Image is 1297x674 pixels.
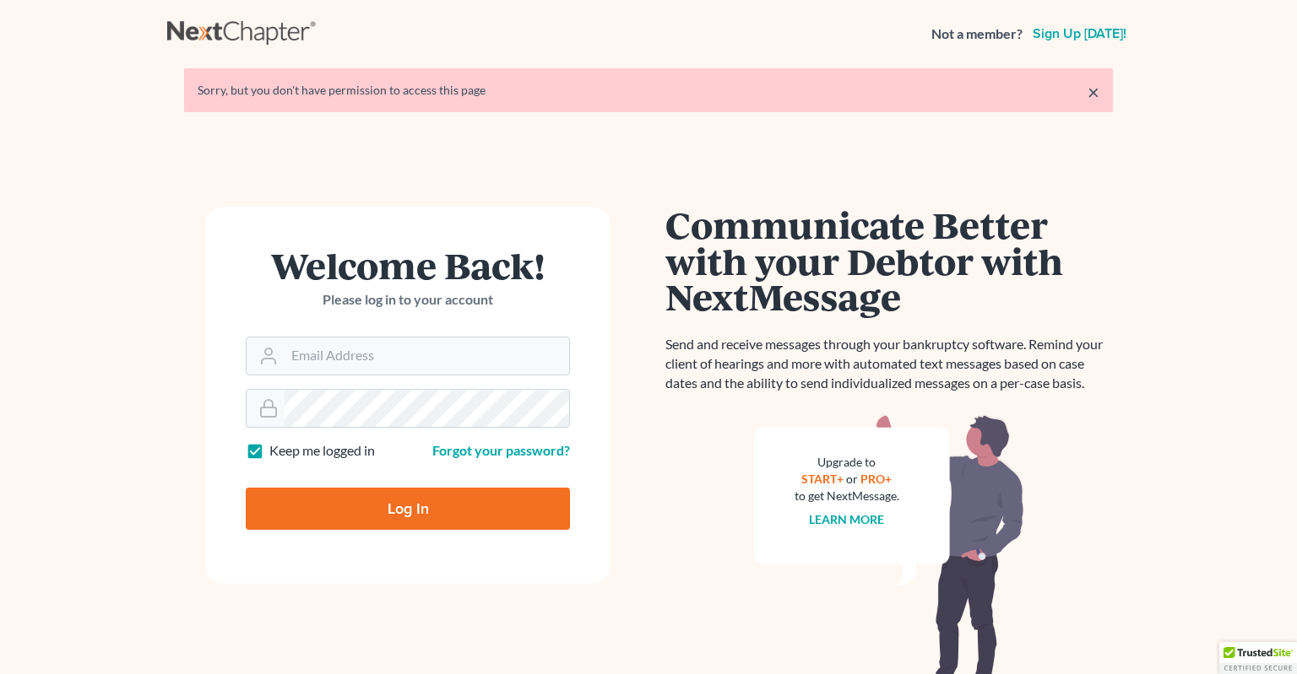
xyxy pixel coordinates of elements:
[1029,27,1130,40] a: Sign up [DATE]!
[285,337,569,375] input: Email Address
[810,512,885,526] a: Learn more
[246,290,570,310] p: Please log in to your account
[432,442,570,458] a: Forgot your password?
[802,472,844,486] a: START+
[665,207,1113,315] h1: Communicate Better with your Debtor with NextMessage
[665,335,1113,393] p: Send and receive messages through your bankruptcy software. Remind your client of hearings and mo...
[931,24,1023,44] strong: Not a member?
[198,82,1099,99] div: Sorry, but you don't have permission to access this page
[861,472,893,486] a: PRO+
[847,472,859,486] span: or
[795,454,899,471] div: Upgrade to
[246,247,570,283] h1: Welcome Back!
[1088,82,1099,102] a: ×
[246,488,570,530] input: Log In
[1219,642,1297,674] div: TrustedSite Certified
[795,488,899,504] div: to get NextMessage.
[269,441,375,461] label: Keep me logged in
